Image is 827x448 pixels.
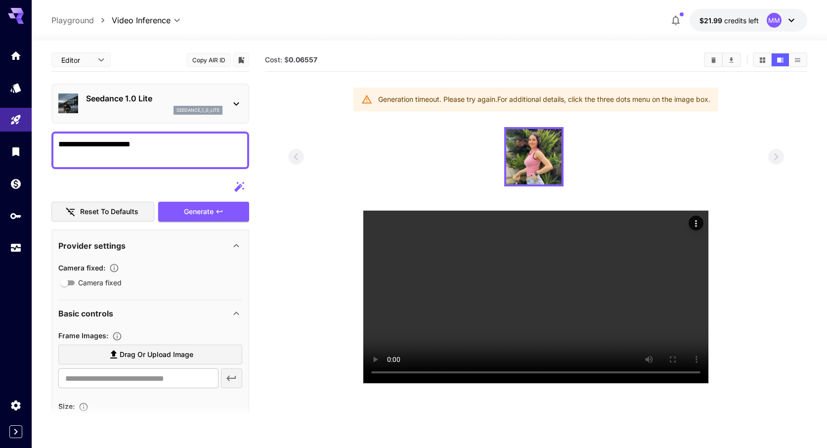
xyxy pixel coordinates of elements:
[10,210,22,222] div: API Keys
[378,90,710,108] div: Generation timeout. Please try again. For additional details, click the three dots menu on the im...
[10,49,22,62] div: Home
[705,53,722,66] button: Clear All
[754,53,771,66] button: Show media in grid view
[699,16,724,25] span: $21.99
[9,425,22,438] button: Expand sidebar
[51,14,94,26] a: Playground
[75,402,92,412] button: Adjust the dimensions of the generated image by specifying its width and height in pixels, or sel...
[690,9,807,32] button: $21.9884MM
[10,145,22,158] div: Library
[10,114,22,126] div: Playground
[184,206,214,218] span: Generate
[108,331,126,341] button: Upload frame images.
[704,52,741,67] div: Clear AllDownload All
[158,202,249,222] button: Generate
[772,53,789,66] button: Show media in video view
[58,234,242,258] div: Provider settings
[61,55,92,65] span: Editor
[265,55,317,64] span: Cost: $
[58,331,108,340] span: Frame Images :
[58,345,242,365] label: Drag or upload image
[506,129,562,184] img: sJeFUgAAAAZJREFUAwDxsDHAEN8hvgAAAABJRU5ErkJggg==
[51,14,112,26] nav: breadcrumb
[689,216,703,230] div: Actions
[724,16,759,25] span: credits left
[753,52,807,67] div: Show media in grid viewShow media in video viewShow media in list view
[51,202,154,222] button: Reset to defaults
[58,240,126,252] p: Provider settings
[10,399,22,411] div: Settings
[10,242,22,254] div: Usage
[176,107,219,114] p: seedance_1_0_lite
[78,277,122,288] span: Camera fixed
[10,82,22,94] div: Models
[112,14,171,26] span: Video Inference
[86,92,222,104] p: Seedance 1.0 Lite
[186,53,231,67] button: Copy AIR ID
[767,13,782,28] div: MM
[58,308,113,319] p: Basic controls
[699,15,759,26] div: $21.9884
[237,54,246,66] button: Add to library
[58,89,242,119] div: Seedance 1.0 Liteseedance_1_0_lite
[723,53,740,66] button: Download All
[10,178,22,190] div: Wallet
[789,53,806,66] button: Show media in list view
[58,302,242,325] div: Basic controls
[58,402,75,410] span: Size :
[58,264,105,272] span: Camera fixed :
[120,349,193,361] span: Drag or upload image
[289,55,317,64] b: 0.06557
